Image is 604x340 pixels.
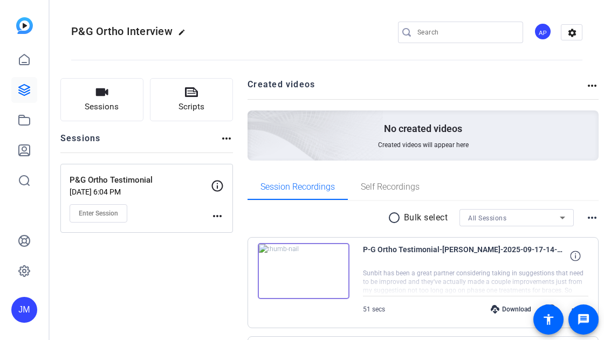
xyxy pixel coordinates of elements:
[485,305,537,314] div: Download
[363,306,385,313] span: 51 secs
[211,210,224,223] mat-icon: more_horiz
[16,17,33,34] img: blue-gradient.svg
[384,122,462,135] p: No created videos
[60,132,101,152] h2: Sessions
[11,297,37,323] div: JM
[70,204,127,223] button: Enter Session
[542,313,555,326] mat-icon: accessibility
[378,141,469,149] span: Created videos will appear here
[417,26,514,39] input: Search
[258,243,349,299] img: thumb-nail
[70,188,211,196] p: [DATE] 6:04 PM
[569,303,582,316] mat-icon: more_horiz
[361,183,420,191] span: Self Recordings
[468,214,506,222] span: All Sessions
[70,174,218,186] p: P&G Ortho Testimonial
[534,23,553,41] ngx-avatar: Alexandra Pinger
[178,29,191,41] mat-icon: edit
[586,79,599,92] mat-icon: more_horiz
[85,101,119,113] span: Sessions
[388,211,404,224] mat-icon: radio_button_unchecked
[248,78,586,99] h2: Created videos
[260,183,335,191] span: Session Recordings
[127,4,385,238] img: Creted videos background
[534,23,552,40] div: AP
[71,25,173,38] span: P&G Ortho Interview
[150,78,233,121] button: Scripts
[586,211,599,224] mat-icon: more_horiz
[220,132,233,145] mat-icon: more_horiz
[577,313,590,326] mat-icon: message
[179,101,204,113] span: Scripts
[404,211,448,224] p: Bulk select
[561,25,583,41] mat-icon: settings
[79,209,118,218] span: Enter Session
[363,243,562,269] span: P-G Ortho Testimonial-[PERSON_NAME]-2025-09-17-14-07-03-887-0
[60,78,143,121] button: Sessions
[543,303,556,316] mat-icon: favorite_border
